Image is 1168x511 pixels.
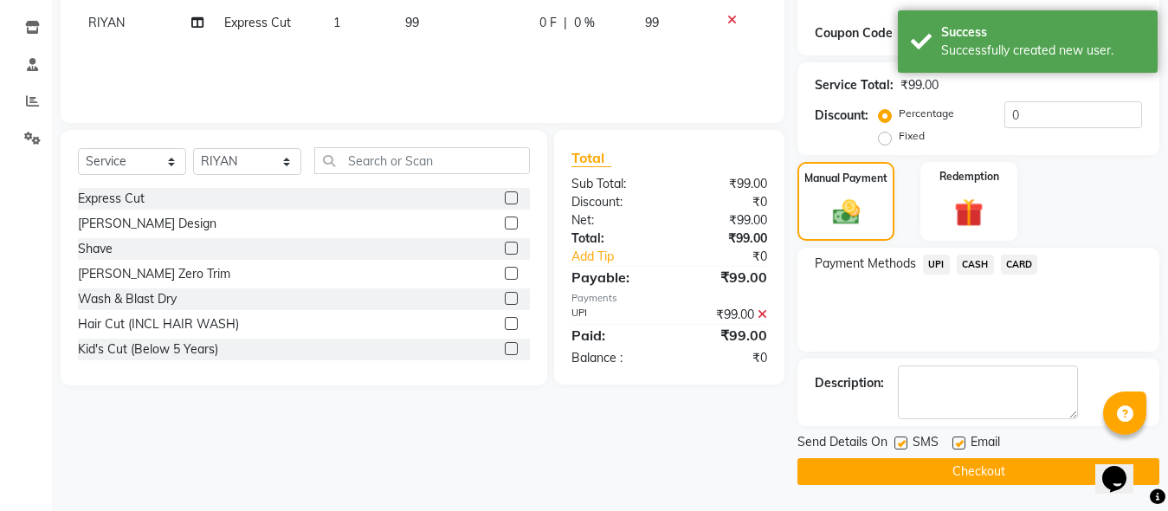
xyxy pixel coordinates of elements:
[899,106,954,121] label: Percentage
[78,315,239,333] div: Hair Cut (INCL HAIR WASH)
[669,175,780,193] div: ₹99.00
[571,149,611,167] span: Total
[224,15,291,30] span: Express Cut
[564,14,567,32] span: |
[669,349,780,367] div: ₹0
[78,240,113,258] div: Shave
[900,76,939,94] div: ₹99.00
[957,255,994,275] span: CASH
[558,175,669,193] div: Sub Total:
[687,248,780,266] div: ₹0
[78,290,177,308] div: Wash & Blast Dry
[405,15,419,30] span: 99
[669,306,780,324] div: ₹99.00
[558,325,669,346] div: Paid:
[314,147,530,174] input: Search or Scan
[78,265,230,283] div: [PERSON_NAME] Zero Trim
[824,197,868,228] img: _cash.svg
[574,14,595,32] span: 0 %
[899,128,925,144] label: Fixed
[539,14,557,32] span: 0 F
[558,349,669,367] div: Balance :
[669,230,780,248] div: ₹99.00
[558,306,669,324] div: UPI
[815,374,884,392] div: Description:
[558,267,669,288] div: Payable:
[1001,255,1038,275] span: CARD
[669,325,780,346] div: ₹99.00
[558,193,669,211] div: Discount:
[945,195,992,230] img: _gift.svg
[913,433,939,455] span: SMS
[941,42,1145,60] div: Successfully created new user.
[669,193,780,211] div: ₹0
[815,107,868,125] div: Discount:
[78,190,145,208] div: Express Cut
[797,433,887,455] span: Send Details On
[1095,442,1151,494] iframe: chat widget
[923,255,950,275] span: UPI
[558,211,669,230] div: Net:
[78,340,218,359] div: Kid's Cut (Below 5 Years)
[645,15,659,30] span: 99
[78,215,216,233] div: [PERSON_NAME] Design
[797,458,1159,485] button: Checkout
[571,291,767,306] div: Payments
[815,76,894,94] div: Service Total:
[669,211,780,230] div: ₹99.00
[815,24,924,42] div: Coupon Code
[941,23,1145,42] div: Success
[804,171,887,186] label: Manual Payment
[558,248,687,266] a: Add Tip
[669,267,780,288] div: ₹99.00
[333,15,340,30] span: 1
[971,433,1000,455] span: Email
[88,15,125,30] span: RIYAN
[558,230,669,248] div: Total:
[815,255,916,273] span: Payment Methods
[939,169,999,184] label: Redemption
